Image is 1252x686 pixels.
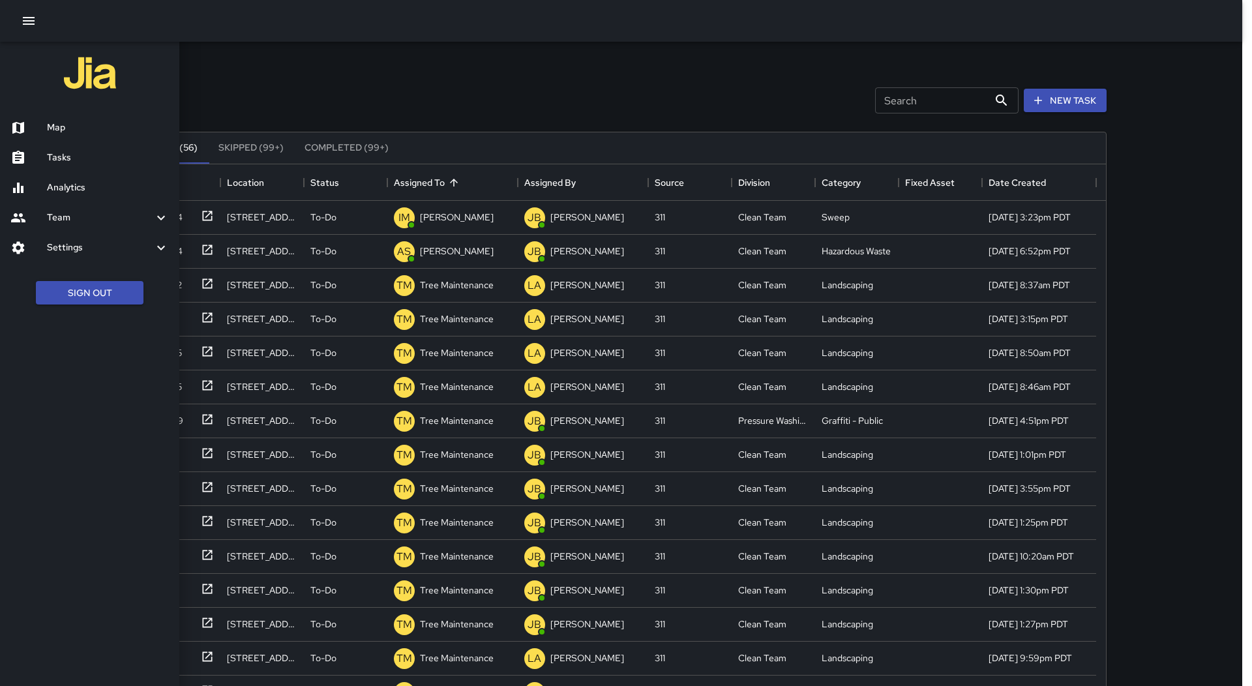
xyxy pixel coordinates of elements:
[47,211,153,225] h6: Team
[47,121,169,135] h6: Map
[47,181,169,195] h6: Analytics
[36,281,143,305] button: Sign Out
[64,47,116,99] img: jia-logo
[47,151,169,165] h6: Tasks
[47,241,153,255] h6: Settings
